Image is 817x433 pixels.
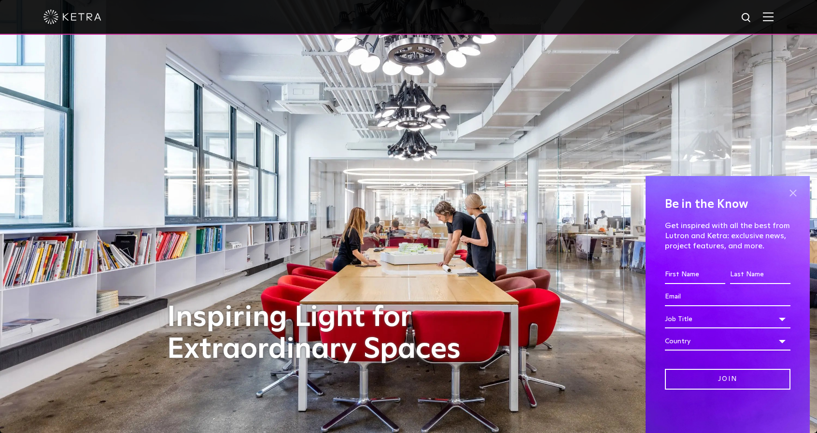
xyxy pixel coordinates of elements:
[665,310,790,328] div: Job Title
[665,332,790,351] div: Country
[741,12,753,24] img: search icon
[43,10,101,24] img: ketra-logo-2019-white
[665,288,790,306] input: Email
[763,12,774,21] img: Hamburger%20Nav.svg
[665,195,790,214] h4: Be in the Know
[730,266,790,284] input: Last Name
[665,266,725,284] input: First Name
[167,302,481,365] h1: Inspiring Light for Extraordinary Spaces
[665,221,790,251] p: Get inspired with all the best from Lutron and Ketra: exclusive news, project features, and more.
[665,369,790,390] input: Join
